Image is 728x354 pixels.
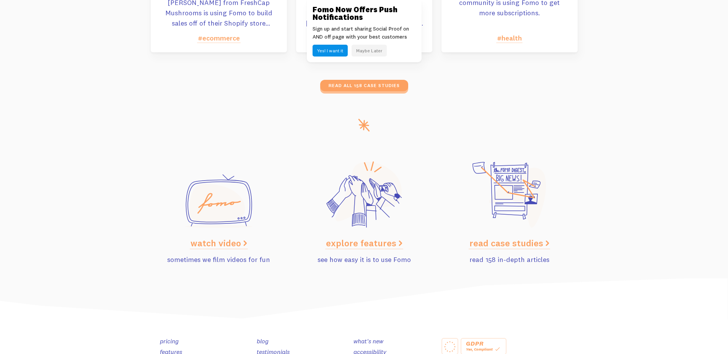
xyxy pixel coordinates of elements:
a: blog [257,337,269,345]
a: what's new [353,337,383,345]
p: read 158 in-depth articles [441,254,578,265]
p: Sign up and start sharing Social Proof on AND off page with your best customers [313,25,416,41]
button: Yes! I want it [313,45,348,57]
a: #health [497,34,522,42]
div: Yes, Compliant [466,346,501,352]
h3: Fomo Now Offers Push Notifications [313,6,416,21]
a: explore features [326,237,402,249]
a: pricing [160,337,179,345]
a: watch video [191,237,247,249]
p: see how easy it is to use Fomo [296,254,432,265]
button: Maybe Later [352,45,387,57]
a: read all 158 case studies [320,80,408,91]
div: GDPR [466,341,501,346]
a: #ecommerce [198,34,240,42]
p: sometimes we film videos for fun [151,254,287,265]
a: read case studies [469,237,549,249]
